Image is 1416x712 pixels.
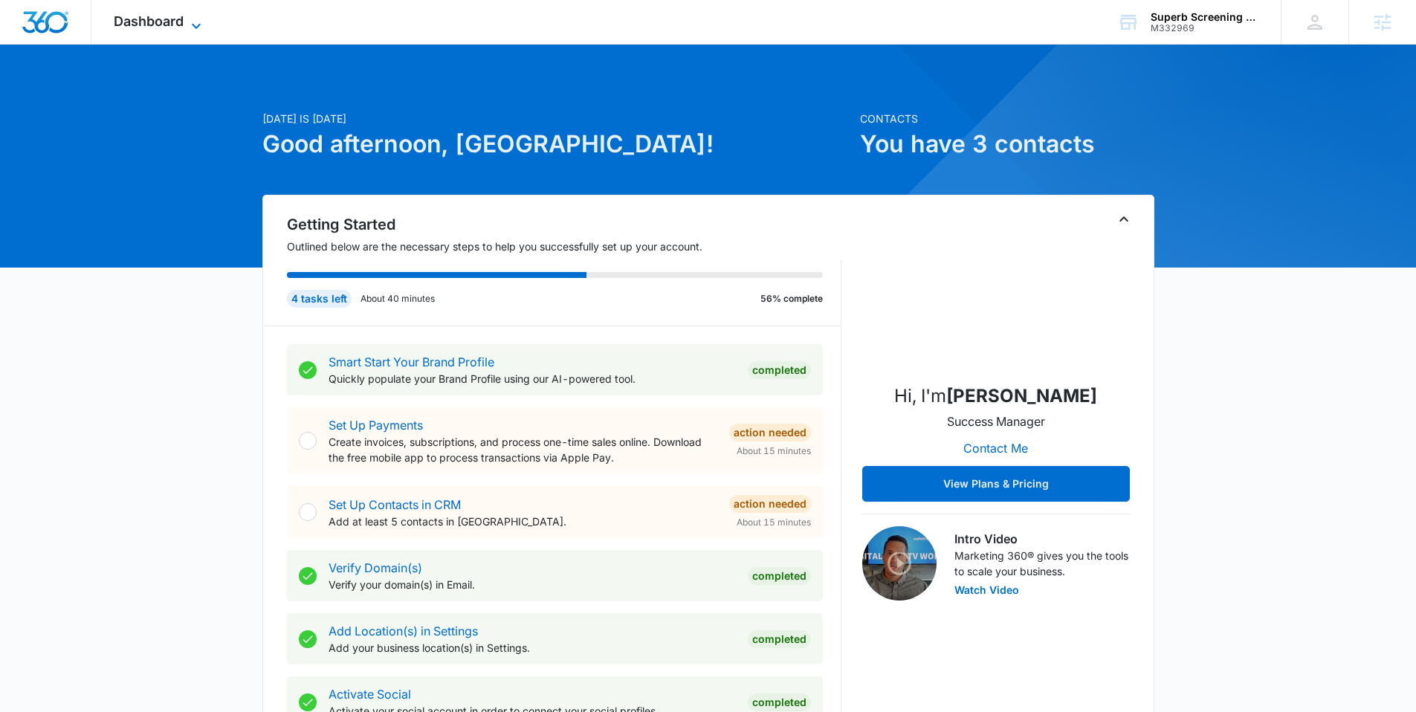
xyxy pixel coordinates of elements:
[24,24,36,36] img: logo_orange.svg
[922,222,1070,371] img: Sydney Elder
[329,687,411,702] a: Activate Social
[954,585,1019,595] button: Watch Video
[737,516,811,529] span: About 15 minutes
[361,292,435,305] p: About 40 minutes
[287,290,352,308] div: 4 tasks left
[148,86,160,98] img: tab_keywords_by_traffic_grey.svg
[329,497,461,512] a: Set Up Contacts in CRM
[329,560,422,575] a: Verify Domain(s)
[748,693,811,711] div: Completed
[164,88,250,97] div: Keywords by Traffic
[56,88,133,97] div: Domain Overview
[39,39,164,51] div: Domain: [DOMAIN_NAME]
[42,24,73,36] div: v 4.0.25
[862,526,937,601] img: Intro Video
[287,213,841,236] h2: Getting Started
[954,530,1130,548] h3: Intro Video
[262,111,851,126] p: [DATE] is [DATE]
[748,630,811,648] div: Completed
[748,567,811,585] div: Completed
[40,86,52,98] img: tab_domain_overview_orange.svg
[329,624,478,638] a: Add Location(s) in Settings
[1151,11,1259,23] div: account name
[329,577,736,592] p: Verify your domain(s) in Email.
[860,126,1154,162] h1: You have 3 contacts
[24,39,36,51] img: website_grey.svg
[947,412,1045,430] p: Success Manager
[1151,23,1259,33] div: account id
[729,495,811,513] div: Action Needed
[329,640,736,656] p: Add your business location(s) in Settings.
[329,434,717,465] p: Create invoices, subscriptions, and process one-time sales online. Download the free mobile app t...
[729,424,811,441] div: Action Needed
[954,548,1130,579] p: Marketing 360® gives you the tools to scale your business.
[329,418,423,433] a: Set Up Payments
[760,292,823,305] p: 56% complete
[329,371,736,386] p: Quickly populate your Brand Profile using our AI-powered tool.
[748,361,811,379] div: Completed
[894,383,1097,410] p: Hi, I'm
[737,444,811,458] span: About 15 minutes
[1115,210,1133,228] button: Toggle Collapse
[860,111,1154,126] p: Contacts
[262,126,851,162] h1: Good afternoon, [GEOGRAPHIC_DATA]!
[946,385,1097,407] strong: [PERSON_NAME]
[114,13,184,29] span: Dashboard
[862,466,1130,502] button: View Plans & Pricing
[329,355,494,369] a: Smart Start Your Brand Profile
[329,514,717,529] p: Add at least 5 contacts in [GEOGRAPHIC_DATA].
[287,239,841,254] p: Outlined below are the necessary steps to help you successfully set up your account.
[948,430,1043,466] button: Contact Me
